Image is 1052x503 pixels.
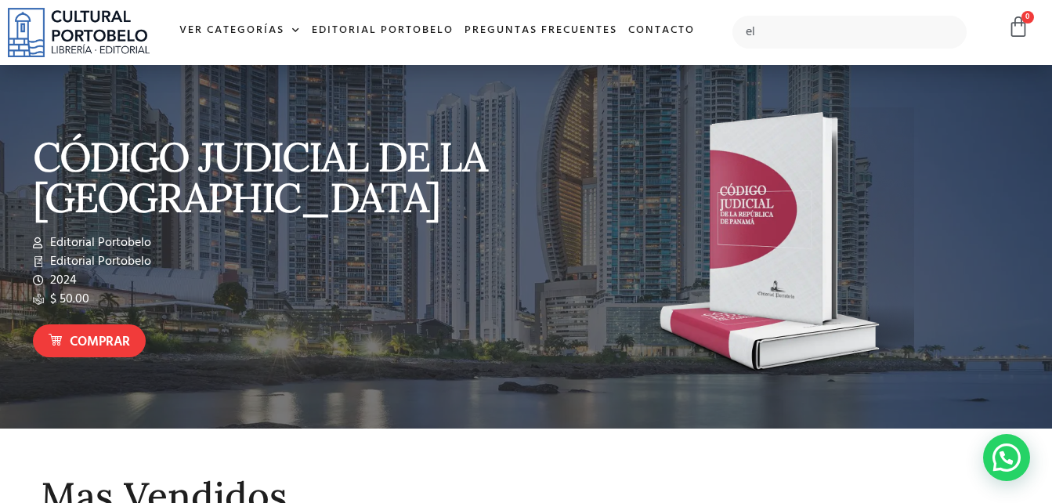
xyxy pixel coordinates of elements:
[623,14,700,48] a: Contacto
[46,290,89,309] span: $ 50.00
[459,14,623,48] a: Preguntas frecuentes
[983,434,1030,481] div: WhatsApp contact
[70,332,130,353] span: Comprar
[1021,11,1034,24] span: 0
[46,271,77,290] span: 2024
[174,14,306,48] a: Ver Categorías
[732,16,967,49] input: Búsqueda
[306,14,459,48] a: Editorial Portobelo
[33,136,519,218] p: CÓDIGO JUDICIAL DE LA [GEOGRAPHIC_DATA]
[1007,16,1029,38] a: 0
[46,233,151,252] span: Editorial Portobelo
[46,252,151,271] span: Editorial Portobelo
[33,324,146,358] a: Comprar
